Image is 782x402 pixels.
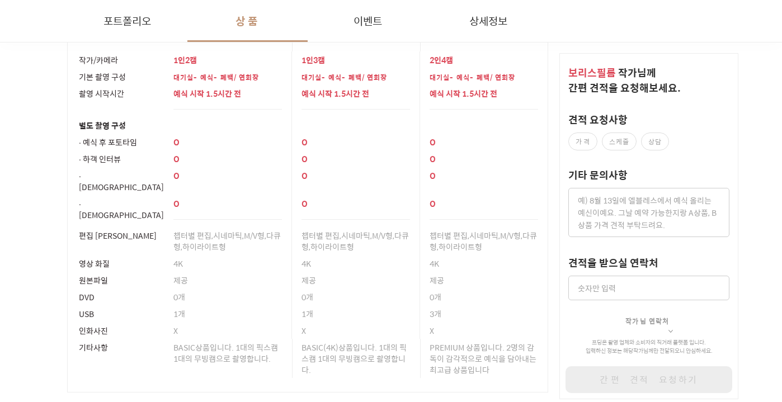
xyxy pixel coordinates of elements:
p: 챕터별 편집,시네마틱,M/V형,다큐형,하이라이트형 [302,230,410,252]
p: 대기실-예식-폐백/연회장 [302,72,410,82]
p: O [430,153,538,164]
p: 제공 [173,275,282,286]
p: 4K [173,258,282,269]
label: 견적을 받으실 연락처 [568,255,658,270]
span: 대화 [102,323,116,332]
div: 작가/카메라 [79,51,164,68]
p: 1인3캠 [302,54,410,65]
div: 영상 화질 [79,255,164,272]
p: 4K [302,258,410,269]
div: 촬영 시작시간 [79,85,164,102]
div: 인화사진 [79,322,164,339]
p: 대기실-예식-폐백/연회장 [430,72,538,82]
a: 홈 [3,306,74,334]
p: O [430,170,538,181]
p: 1개 [302,308,410,319]
p: 예식 시작 1.5시간 전 [173,88,282,99]
div: DVD [79,289,164,305]
div: ∙ [DEMOGRAPHIC_DATA] [79,167,164,195]
p: O [302,153,410,164]
a: 설정 [144,306,215,334]
p: 0개 [302,291,410,302]
p: 예식 시작 1.5시간 전 [302,88,410,99]
p: 0개 [430,291,538,302]
button: 간편 견적 요청하기 [566,366,732,393]
p: O [173,153,282,164]
p: O [173,136,282,148]
a: 대화 [74,306,144,334]
div: 원본파일 [79,272,164,289]
div: 별도 촬영 구성 [79,117,164,134]
p: O [173,198,282,209]
div: BASIC상품입니다. 1대의 픽스캠 1대의 무빙캠으로 촬영합니다. [173,339,282,367]
div: 편집 [PERSON_NAME] [79,227,164,244]
span: 보리스필름 [568,65,616,80]
input: 숫자만 입력 [568,276,729,300]
p: O [302,198,410,209]
div: ∙ 하객 인터뷰 [79,150,164,167]
label: 스케줄 [602,133,637,150]
p: 3개 [430,308,538,319]
p: 제공 [430,275,538,286]
button: 작가님 연락처 [625,300,673,335]
span: 홈 [35,323,42,332]
p: 1개 [173,308,282,319]
span: X [430,324,434,337]
p: 제공 [302,275,410,286]
span: X [173,324,178,337]
div: USB [79,305,164,322]
span: X [302,324,306,337]
p: 4K [430,258,538,269]
div: ∙ 예식 후 포토타임 [79,134,164,150]
p: 프딩은 촬영 업체와 소비자의 직거래 플랫폼 입니다. 입력하신 정보는 해당 작가 님께만 전달되오니 안심하세요. [568,338,729,355]
div: PREMIUM 상품입니다. 2명의 감독이 감각적으로 예식을 담아내는 최고급 상품입니다 [430,339,538,378]
p: O [173,170,282,181]
p: 대기실-예식-폐백/연회장 [173,72,282,82]
label: 견적 요청사항 [568,112,628,127]
div: 기타사항 [79,339,164,356]
p: 0개 [173,291,282,302]
p: O [302,170,410,181]
div: ∙ [DEMOGRAPHIC_DATA] [79,195,164,223]
label: 상담 [641,133,669,150]
label: 기타 문의사항 [568,167,628,182]
p: 2인4캠 [430,54,538,65]
div: 기본 촬영 구성 [79,68,164,85]
p: O [430,198,538,209]
p: 1인2캠 [173,54,282,65]
p: 챕터별 편집,시네마틱,M/V형,다큐형,하이라이트형 [173,230,282,252]
label: 가격 [568,133,597,150]
p: O [430,136,538,148]
p: 챕터별 편집,시네마틱,M/V형,다큐형,하이라이트형 [430,230,538,252]
p: 예식 시작 1.5시간 전 [430,88,538,99]
div: BASIC(4K)상품입니다. 1대의 픽스캠 1대의 무빙캠으로 촬영합니다. [302,339,411,378]
span: 작가님 연락처 [625,316,669,326]
span: 설정 [173,323,186,332]
span: 작가 님께 간편 견적을 요청해보세요. [568,65,681,95]
p: O [302,136,410,148]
